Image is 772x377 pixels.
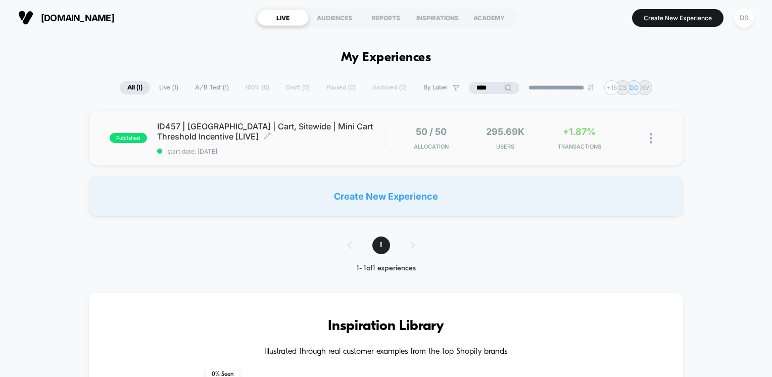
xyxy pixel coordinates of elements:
div: AUDIENCES [309,10,360,26]
button: DS [731,8,757,28]
img: end [588,84,594,90]
p: CS [618,84,627,91]
span: 1 [372,237,390,254]
img: Visually logo [18,10,33,25]
span: published [110,133,147,143]
span: start date: [DATE] [157,148,386,155]
div: Create New Experience [89,176,684,216]
img: close [650,133,652,144]
span: Allocation [414,143,449,150]
div: REPORTS [360,10,412,26]
h3: Inspiration Library [119,318,653,335]
span: Live ( 1 ) [152,81,186,95]
h4: Illustrated through real customer examples from the top Shopify brands [119,347,653,357]
span: 50 / 50 [416,126,447,137]
div: DS [734,8,754,28]
p: DD [630,84,639,91]
span: Users [471,143,540,150]
span: TRANSACTIONS [545,143,614,150]
p: KV [641,84,649,91]
span: All ( 1 ) [120,81,150,95]
span: ID457 | [GEOGRAPHIC_DATA] | Cart, Sitewide | Mini Cart Threshold Incentive [LIVE] [157,121,386,142]
span: [DOMAIN_NAME] [41,13,114,23]
span: By Label [423,84,448,91]
span: +1.87% [563,126,596,137]
h1: My Experiences [341,51,431,65]
div: 1 - 1 of 1 experiences [337,264,435,273]
span: 295.69k [486,126,524,137]
div: ACADEMY [463,10,515,26]
button: [DOMAIN_NAME] [15,10,117,26]
div: INSPIRATIONS [412,10,463,26]
div: LIVE [257,10,309,26]
button: Create New Experience [632,9,723,27]
span: A/B Test ( 1 ) [187,81,236,95]
div: + 16 [604,80,619,95]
